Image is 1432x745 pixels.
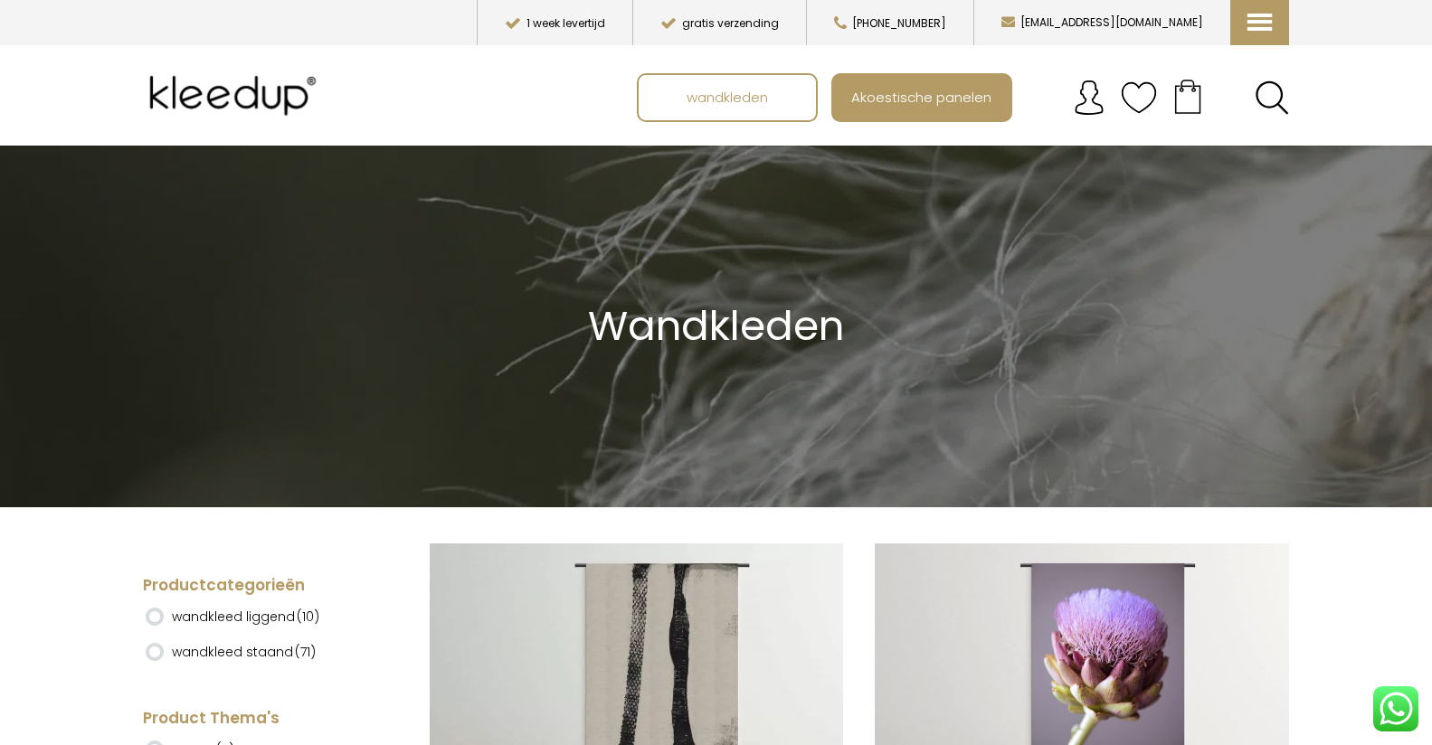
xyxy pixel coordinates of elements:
[1121,80,1157,116] img: verlanglijstje.svg
[172,601,319,632] label: wandkleed liggend
[833,75,1010,120] a: Akoestische panelen
[1157,73,1219,118] a: Your cart
[1255,80,1289,115] a: Search
[1071,80,1107,116] img: account.svg
[637,73,1303,122] nav: Main menu
[588,297,844,354] span: Wandkleden
[143,60,329,132] img: Kleedup
[295,643,316,661] span: (71)
[841,80,1001,114] span: Akoestische panelen
[172,637,316,667] label: wandkleed staand
[677,80,778,114] span: wandkleden
[143,575,372,597] h4: Productcategorieën
[639,75,816,120] a: wandkleden
[297,608,319,626] span: (10)
[143,708,372,730] h4: Product Thema's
